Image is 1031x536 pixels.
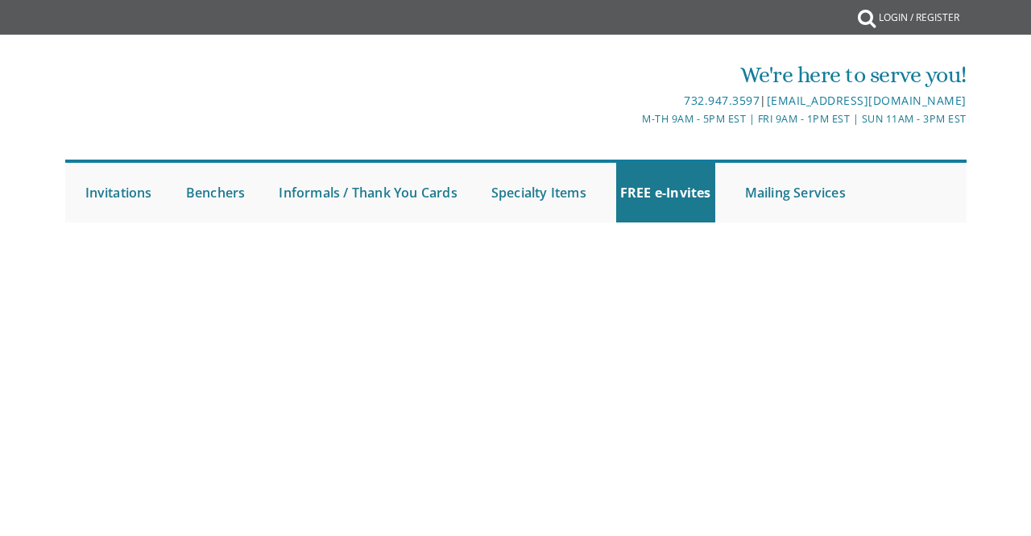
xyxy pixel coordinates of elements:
[81,163,156,222] a: Invitations
[616,163,715,222] a: FREE e-Invites
[366,59,967,91] div: We're here to serve you!
[684,93,760,108] a: 732.947.3597
[366,91,967,110] div: |
[741,163,850,222] a: Mailing Services
[767,93,967,108] a: [EMAIL_ADDRESS][DOMAIN_NAME]
[487,163,590,222] a: Specialty Items
[275,163,461,222] a: Informals / Thank You Cards
[182,163,250,222] a: Benchers
[366,110,967,127] div: M-Th 9am - 5pm EST | Fri 9am - 1pm EST | Sun 11am - 3pm EST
